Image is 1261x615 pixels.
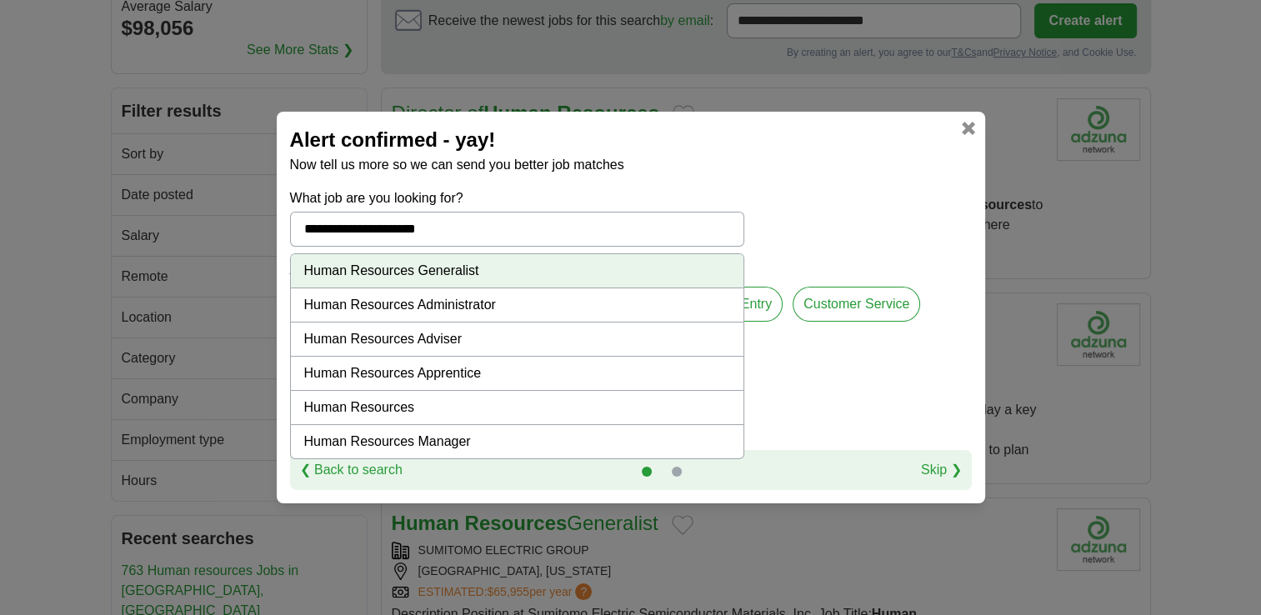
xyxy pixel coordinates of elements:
li: Human Resources Manager [291,425,743,458]
li: Human Resources Generalist [291,254,743,288]
h2: Alert confirmed - yay! [290,125,972,155]
p: Now tell us more so we can send you better job matches [290,155,972,175]
a: Skip ❯ [921,460,962,480]
li: Human Resources Administrator [291,288,743,322]
li: Human Resources [291,391,743,425]
a: ❮ Back to search [300,460,403,480]
li: Human Resources Apprentice [291,357,743,391]
label: Customer Service [793,287,920,322]
li: Human Resources Adviser [291,322,743,357]
label: What job are you looking for? [290,188,744,208]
